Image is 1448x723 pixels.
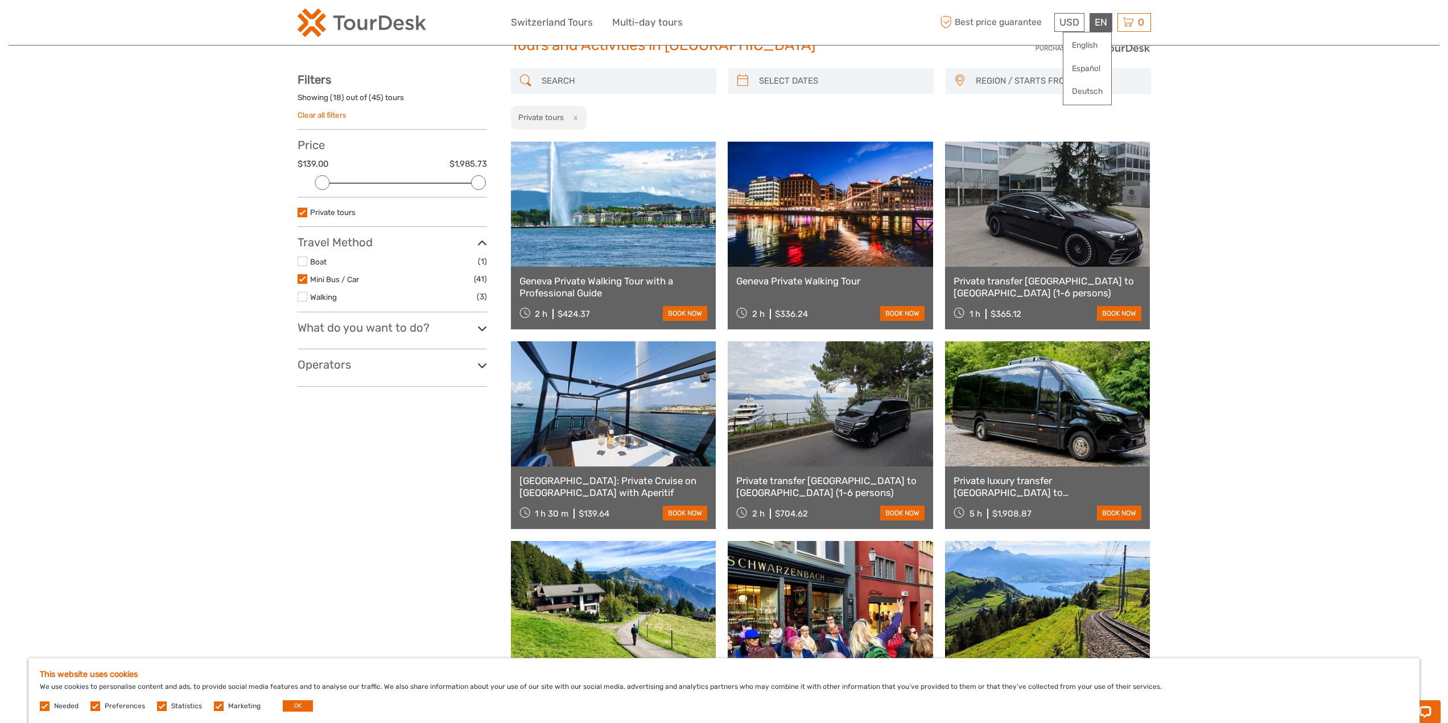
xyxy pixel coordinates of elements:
a: book now [880,506,925,520]
a: Deutsch [1063,81,1111,102]
label: Statistics [171,701,202,711]
a: Private tours [310,208,356,217]
label: Needed [54,701,79,711]
span: 5 h [970,509,982,519]
button: x [566,111,581,123]
a: book now [663,506,707,520]
p: Chat now [16,20,129,29]
h3: Travel Method [298,236,487,249]
h3: Price [298,138,487,152]
label: $1,985.73 [449,158,487,170]
label: $139.00 [298,158,328,170]
span: 1 h 30 m [535,509,568,519]
div: $1,908.87 [992,509,1032,519]
span: 2 h [535,309,547,319]
a: book now [1097,306,1141,321]
div: $704.62 [775,509,808,519]
button: REGION / STARTS FROM [971,72,1145,90]
div: We use cookies to personalise content and ads, to provide social media features and to analyse ou... [28,658,1420,723]
span: (41) [474,272,487,286]
a: Private transfer [GEOGRAPHIC_DATA] to [GEOGRAPHIC_DATA] (1-6 persons) [954,275,1142,299]
h5: This website uses cookies [40,670,1408,679]
div: $365.12 [991,309,1021,319]
img: 2254-3441b4b5-4e5f-4d00-b396-31f1d84a6ebf_logo_small.png [298,9,426,37]
span: (3) [477,290,487,303]
div: $424.37 [558,309,590,319]
button: Open LiveChat chat widget [131,18,145,31]
input: SEARCH [537,71,711,91]
span: Best price guarantee [938,13,1051,32]
a: Boat [310,257,327,266]
span: (1) [478,255,487,268]
strong: Filters [298,73,331,86]
h2: Private tours [518,113,564,122]
input: SELECT DATES [754,71,928,91]
a: Mini Bus / Car [310,275,359,284]
a: Multi-day tours [612,14,683,31]
img: PurchaseViaTourDesk.png [1035,41,1150,55]
a: Walking [310,292,337,301]
a: Private luxury transfer [GEOGRAPHIC_DATA] to [GEOGRAPHIC_DATA] (1-6 persons) [954,475,1142,498]
a: Geneva Private Walking Tour [736,275,925,287]
a: book now [1097,506,1141,520]
a: Switzerland Tours [511,14,593,31]
a: book now [663,306,707,321]
a: English [1063,35,1111,56]
a: Español [1063,59,1111,79]
a: book now [880,306,925,321]
span: 2 h [752,509,765,519]
button: OK [283,700,313,712]
a: [GEOGRAPHIC_DATA]: Private Cruise on [GEOGRAPHIC_DATA] with Aperitif [519,475,708,498]
div: $139.64 [579,509,609,519]
span: USD [1059,16,1079,28]
div: $336.24 [775,309,808,319]
label: Marketing [228,701,261,711]
h3: Operators [298,358,487,371]
div: Showing ( ) out of ( ) tours [298,92,487,110]
a: Clear all filters [298,110,346,119]
a: Geneva Private Walking Tour with a Professional Guide [519,275,708,299]
div: EN [1090,13,1112,32]
span: 1 h [970,309,980,319]
span: 0 [1136,16,1146,28]
label: 18 [333,92,341,103]
h3: What do you want to do? [298,321,487,334]
span: 2 h [752,309,765,319]
a: Private transfer [GEOGRAPHIC_DATA] to [GEOGRAPHIC_DATA] (1-6 persons) [736,475,925,498]
label: Preferences [105,701,145,711]
label: 45 [372,92,381,103]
